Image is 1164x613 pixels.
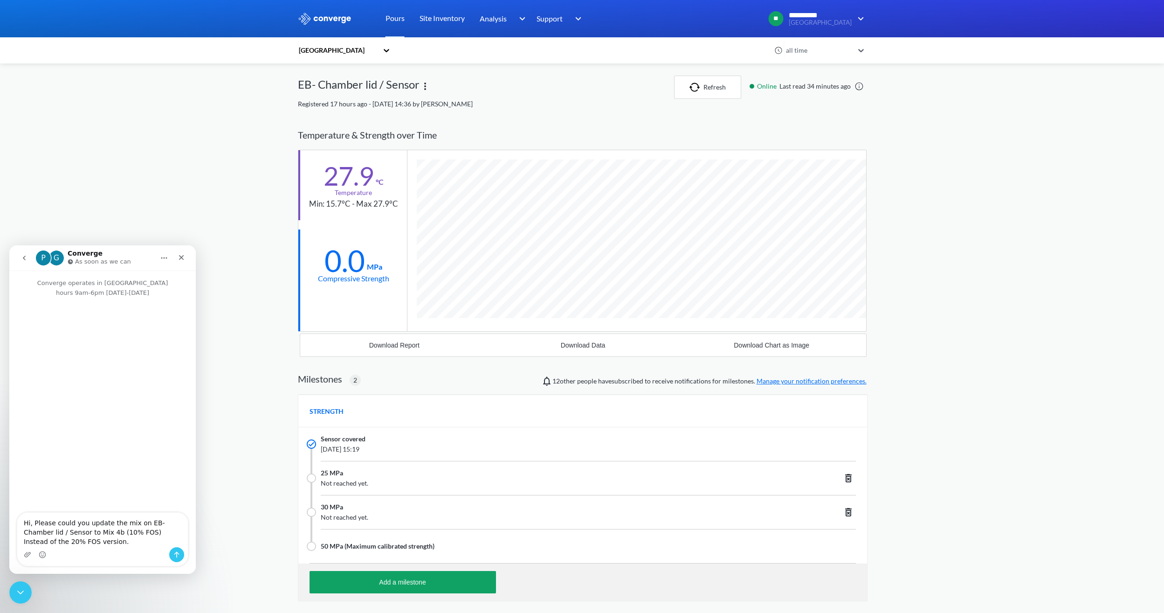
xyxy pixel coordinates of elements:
[420,81,431,92] img: more.svg
[321,541,434,551] span: 50 MPa (Maximum calibrated strength)
[552,376,867,386] span: people have subscribed to receive notifications for milestones.
[677,334,866,356] button: Download Chart as Image
[309,198,398,210] div: Min: 15.7°C - Max 27.9°C
[734,341,809,349] div: Download Chart as Image
[298,120,867,150] div: Temperature & Strength over Time
[674,76,741,99] button: Refresh
[552,377,576,385] span: Jonathan Paul, Bailey Bright, Mircea Zagrean, Alaa Bouayed, Conor Owens, Liliana Cortina, Cyrene ...
[480,13,507,24] span: Analysis
[569,13,584,24] img: downArrow.svg
[298,100,473,108] span: Registered 17 hours ago - [DATE] 14:36 by [PERSON_NAME]
[757,81,779,91] span: Online
[321,502,343,512] span: 30 MPa
[561,341,606,349] div: Download Data
[789,19,852,26] span: [GEOGRAPHIC_DATA]
[353,375,357,385] span: 2
[757,377,867,385] a: Manage your notification preferences.
[489,334,677,356] button: Download Data
[298,13,352,25] img: logo_ewhite.svg
[689,83,703,92] img: icon-refresh.svg
[298,373,342,384] h2: Milestones
[9,581,32,604] iframe: Intercom live chat
[745,81,867,91] div: Last read 34 minutes ago
[321,434,365,444] span: Sensor covered
[310,571,496,593] button: Add a milestone
[335,188,372,198] div: Temperature
[513,13,528,24] img: downArrow.svg
[774,46,783,55] img: icon-clock.svg
[14,306,22,313] button: Upload attachment
[852,13,867,24] img: downArrow.svg
[321,468,343,478] span: 25 MPa
[369,341,420,349] div: Download Report
[321,512,743,522] span: Not reached yet.
[318,272,389,284] div: Compressive Strength
[784,45,854,56] div: all time
[29,306,37,313] button: Emoji picker
[310,406,344,417] span: STRENGTH
[321,478,743,488] span: Not reached yet.
[321,444,743,454] span: [DATE] 15:19
[300,334,489,356] button: Download Report
[298,45,378,56] div: [GEOGRAPHIC_DATA]
[537,13,563,24] span: Support
[324,249,365,272] div: 0.0
[298,76,420,99] div: EB- Chamber lid / Sensor
[324,164,374,188] div: 27.9
[160,302,175,317] button: Send a message…
[9,245,196,574] iframe: Intercom live chat
[541,376,552,387] img: notifications-icon.svg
